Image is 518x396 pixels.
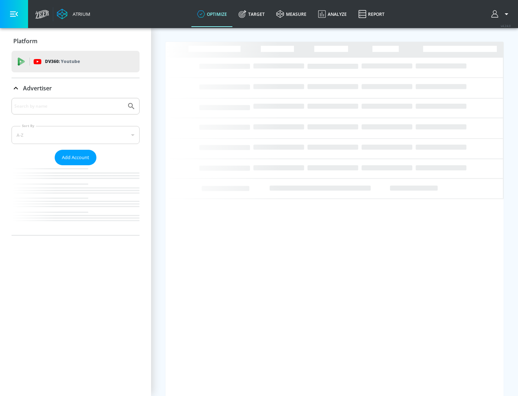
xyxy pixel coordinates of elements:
[12,31,140,51] div: Platform
[312,1,353,27] a: Analyze
[501,24,511,28] span: v 4.24.0
[233,1,271,27] a: Target
[23,84,52,92] p: Advertiser
[57,9,90,19] a: Atrium
[271,1,312,27] a: measure
[12,165,140,235] nav: list of Advertiser
[353,1,390,27] a: Report
[61,58,80,65] p: Youtube
[13,37,37,45] p: Platform
[21,123,36,128] label: Sort By
[191,1,233,27] a: optimize
[70,11,90,17] div: Atrium
[12,126,140,144] div: A-Z
[12,98,140,235] div: Advertiser
[14,102,123,111] input: Search by name
[12,51,140,72] div: DV360: Youtube
[62,153,89,162] span: Add Account
[12,78,140,98] div: Advertiser
[45,58,80,66] p: DV360:
[55,150,96,165] button: Add Account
